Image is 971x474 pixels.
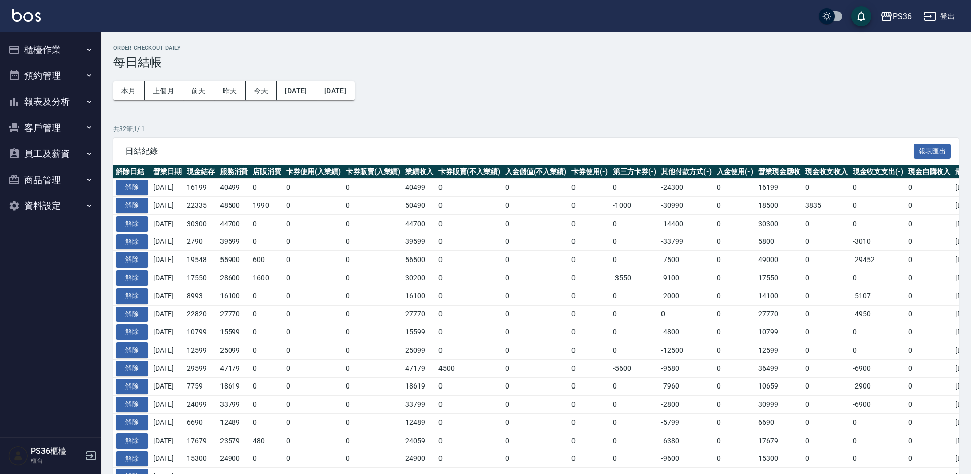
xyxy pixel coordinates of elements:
[151,179,184,197] td: [DATE]
[184,377,217,396] td: 7759
[803,396,850,414] td: 0
[184,165,217,179] th: 現金結存
[250,251,284,269] td: 600
[116,342,148,358] button: 解除
[920,7,959,26] button: 登出
[151,414,184,432] td: [DATE]
[503,305,569,323] td: 0
[12,9,41,22] img: Logo
[610,341,659,360] td: 0
[756,287,803,305] td: 14100
[184,414,217,432] td: 6690
[610,287,659,305] td: 0
[569,269,610,287] td: 0
[116,397,148,412] button: 解除
[4,36,97,63] button: 櫃檯作業
[436,269,503,287] td: 0
[184,341,217,360] td: 12599
[284,287,343,305] td: 0
[803,359,850,377] td: 0
[714,305,756,323] td: 0
[569,305,610,323] td: 0
[116,252,148,268] button: 解除
[893,10,912,23] div: PS36
[658,359,714,377] td: -9580
[151,341,184,360] td: [DATE]
[503,359,569,377] td: 0
[803,165,850,179] th: 現金收支收入
[403,305,436,323] td: 27770
[803,287,850,305] td: 0
[343,214,403,233] td: 0
[850,251,906,269] td: -29452
[151,287,184,305] td: [DATE]
[217,396,251,414] td: 33799
[756,414,803,432] td: 6690
[906,396,953,414] td: 0
[250,396,284,414] td: 0
[503,214,569,233] td: 0
[914,144,951,159] button: 報表匯出
[436,323,503,341] td: 0
[658,233,714,251] td: -33799
[714,377,756,396] td: 0
[756,305,803,323] td: 27770
[503,341,569,360] td: 0
[217,377,251,396] td: 18619
[658,214,714,233] td: -14400
[343,414,403,432] td: 0
[284,359,343,377] td: 0
[116,307,148,322] button: 解除
[658,396,714,414] td: -2800
[113,81,145,100] button: 本月
[569,414,610,432] td: 0
[906,233,953,251] td: 0
[316,81,355,100] button: [DATE]
[403,359,436,377] td: 47179
[31,456,82,465] p: 櫃台
[610,214,659,233] td: 0
[403,287,436,305] td: 16100
[250,377,284,396] td: 0
[756,179,803,197] td: 16199
[343,197,403,215] td: 0
[569,323,610,341] td: 0
[436,197,503,215] td: 0
[403,197,436,215] td: 50490
[116,270,148,286] button: 解除
[343,165,403,179] th: 卡券販賣(入業績)
[658,197,714,215] td: -30990
[803,233,850,251] td: 0
[8,446,28,466] img: Person
[250,341,284,360] td: 0
[184,323,217,341] td: 10799
[184,251,217,269] td: 19548
[569,287,610,305] td: 0
[343,359,403,377] td: 0
[403,251,436,269] td: 56500
[569,179,610,197] td: 0
[850,414,906,432] td: 0
[151,359,184,377] td: [DATE]
[246,81,277,100] button: 今天
[503,287,569,305] td: 0
[756,323,803,341] td: 10799
[850,341,906,360] td: 0
[850,287,906,305] td: -5107
[658,414,714,432] td: -5799
[284,269,343,287] td: 0
[250,323,284,341] td: 0
[403,396,436,414] td: 33799
[714,233,756,251] td: 0
[151,165,184,179] th: 營業日期
[116,433,148,449] button: 解除
[116,180,148,195] button: 解除
[503,179,569,197] td: 0
[714,341,756,360] td: 0
[803,323,850,341] td: 0
[284,323,343,341] td: 0
[756,214,803,233] td: 30300
[151,323,184,341] td: [DATE]
[4,89,97,115] button: 報表及分析
[116,324,148,340] button: 解除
